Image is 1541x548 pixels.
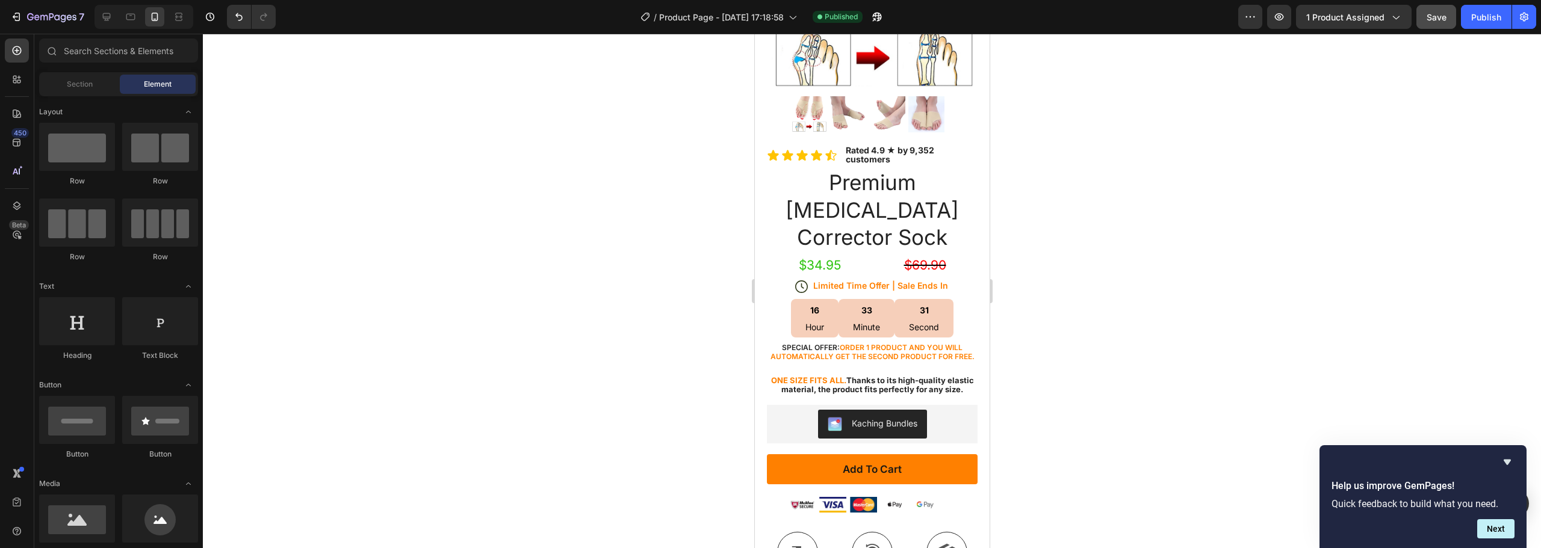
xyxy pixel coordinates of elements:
[654,11,657,23] span: /
[39,38,198,63] input: Search Sections & Elements
[122,449,198,460] div: Button
[755,34,990,548] iframe: To enrich screen reader interactions, please activate Accessibility in Grammarly extension settings
[1500,455,1515,469] button: Hide survey
[1332,498,1515,510] p: Quick feedback to build what you need.
[1461,5,1512,29] button: Publish
[227,5,276,29] div: Undo/Redo
[122,251,198,262] div: Row
[1416,5,1456,29] button: Save
[67,79,93,90] span: Section
[5,5,90,29] button: 7
[39,449,115,460] div: Button
[1471,11,1501,23] div: Publish
[1427,12,1446,22] span: Save
[179,375,198,395] span: Toggle open
[39,251,115,262] div: Row
[39,281,54,292] span: Text
[39,106,63,117] span: Layout
[1477,519,1515,538] button: Next question
[179,277,198,296] span: Toggle open
[1306,11,1384,23] span: 1 product assigned
[122,176,198,186] div: Row
[1296,5,1412,29] button: 1 product assigned
[179,102,198,122] span: Toggle open
[79,10,84,24] p: 7
[1332,455,1515,538] div: Help us improve GemPages!
[9,220,29,230] div: Beta
[39,176,115,186] div: Row
[179,474,198,493] span: Toggle open
[122,350,198,361] div: Text Block
[39,350,115,361] div: Heading
[659,11,784,23] span: Product Page - [DATE] 17:18:58
[11,128,29,138] div: 450
[144,79,172,90] span: Element
[39,380,61,390] span: Button
[1332,479,1515,493] h2: Help us improve GemPages!
[39,478,60,489] span: Media
[825,11,858,22] span: Published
